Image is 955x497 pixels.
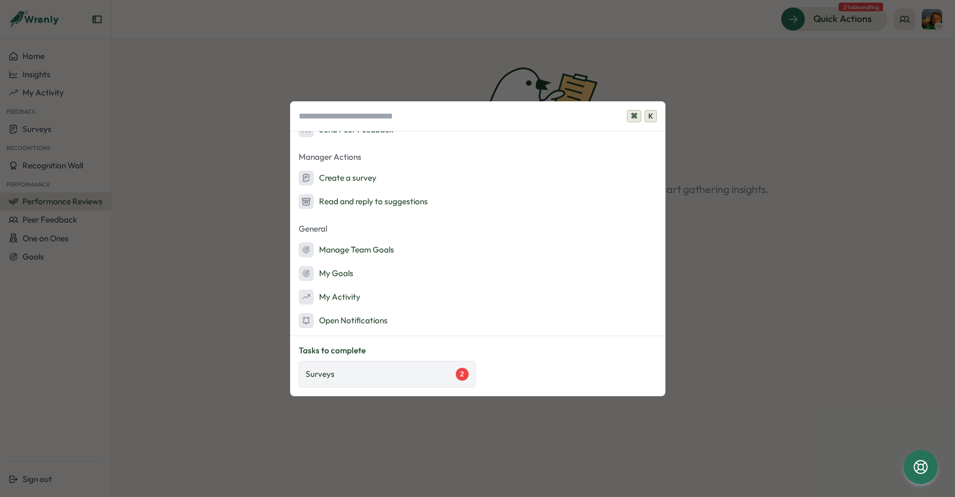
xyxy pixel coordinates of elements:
button: My Goals [290,263,665,284]
p: Surveys [306,368,335,380]
button: Open Notifications [290,310,665,331]
div: 2 [456,368,469,381]
button: Manage Team Goals [290,239,665,261]
p: Tasks to complete [299,345,657,357]
span: ⌘ [627,110,641,123]
button: Read and reply to suggestions [290,191,665,212]
p: Manager Actions [290,149,665,165]
span: K [645,110,657,123]
div: Open Notifications [299,313,388,328]
div: Create a survey [299,170,376,186]
div: Read and reply to suggestions [299,194,428,209]
p: General [290,221,665,237]
div: Manage Team Goals [299,242,394,257]
button: Create a survey [290,167,665,189]
button: My Activity [290,286,665,308]
div: My Goals [299,266,353,281]
div: My Activity [299,290,360,305]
